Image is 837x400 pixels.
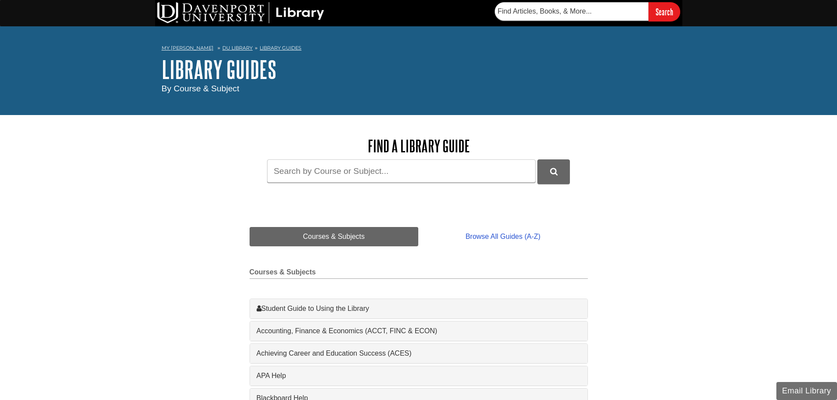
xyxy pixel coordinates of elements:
[550,168,558,176] i: Search Library Guides
[222,45,253,51] a: DU Library
[257,348,581,359] a: Achieving Career and Education Success (ACES)
[162,56,676,83] h1: Library Guides
[257,371,581,381] a: APA Help
[260,45,301,51] a: Library Guides
[267,159,536,183] input: Search by Course or Subject...
[157,2,324,23] img: DU Library
[257,326,581,336] a: Accounting, Finance & Economics (ACCT, FINC & ECON)
[250,268,588,279] h2: Courses & Subjects
[162,42,676,56] nav: breadcrumb
[257,303,581,314] a: Student Guide to Using the Library
[649,2,680,21] input: Search
[495,2,649,21] input: Find Articles, Books, & More...
[776,382,837,400] button: Email Library
[162,83,676,95] div: By Course & Subject
[162,44,214,52] a: My [PERSON_NAME]
[418,227,587,246] a: Browse All Guides (A-Z)
[250,227,419,246] a: Courses & Subjects
[250,137,588,155] h2: Find a Library Guide
[495,2,680,21] form: Searches DU Library's articles, books, and more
